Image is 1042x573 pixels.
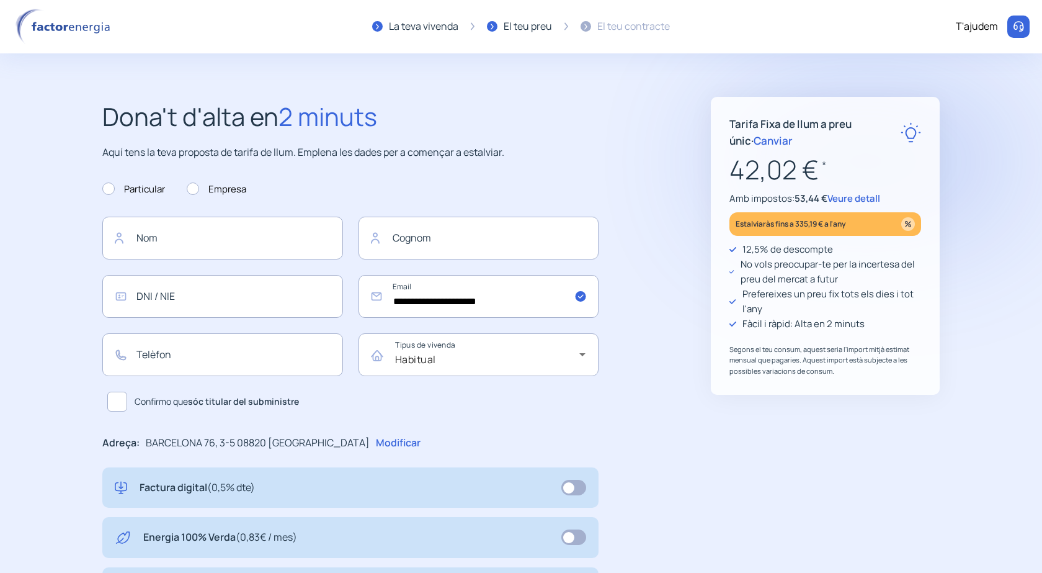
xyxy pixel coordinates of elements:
[115,480,127,496] img: digital-invoice.svg
[395,340,456,351] mat-label: Tipus de vivenda
[236,530,297,544] span: (0,83€ / mes)
[741,257,921,287] p: No vols preocupar-te per la incertesa del preu del mercat a futur
[376,435,421,451] p: Modificar
[729,115,901,149] p: Tarifa Fixa de llum a preu únic ·
[395,353,436,366] span: Habitual
[742,317,865,332] p: Fàcil i ràpid: Alta en 2 minuts
[754,133,793,148] span: Canviar
[827,192,880,205] span: Veure detall
[115,530,131,546] img: energy-green.svg
[140,480,255,496] p: Factura digital
[597,19,670,35] div: El teu contracte
[102,97,599,137] h2: Dona't d'alta en
[1012,20,1025,33] img: llamar
[135,395,299,408] span: Confirmo que
[207,481,255,494] span: (0,5% dte)
[102,182,165,197] label: Particular
[729,191,921,206] p: Amb impostos:
[742,242,833,257] p: 12,5% de descompte
[729,149,921,191] p: 42,02 €
[795,192,827,205] span: 53,44 €
[901,217,915,231] img: percentage_icon.svg
[12,9,118,45] img: logo factor
[504,19,552,35] div: El teu preu
[278,99,377,133] span: 2 minuts
[187,182,246,197] label: Empresa
[389,19,458,35] div: La teva vivenda
[742,287,921,317] p: Prefereixes un preu fix tots els dies i tot l'any
[736,217,846,231] p: Estalviaràs fins a 335,19 € a l'any
[102,435,140,451] p: Adreça:
[956,19,998,35] div: T'ajudem
[102,145,599,161] p: Aquí tens la teva proposta de tarifa de llum. Emplena les dades per a començar a estalviar.
[729,344,921,377] p: Segons el teu consum, aquest seria l'import mitjà estimat mensual que pagaries. Aquest import est...
[901,122,921,143] img: rate-E.svg
[146,435,370,451] p: BARCELONA 76, 3-5 08820 [GEOGRAPHIC_DATA]
[188,395,299,407] b: sóc titular del subministre
[143,530,297,546] p: Energia 100% Verda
